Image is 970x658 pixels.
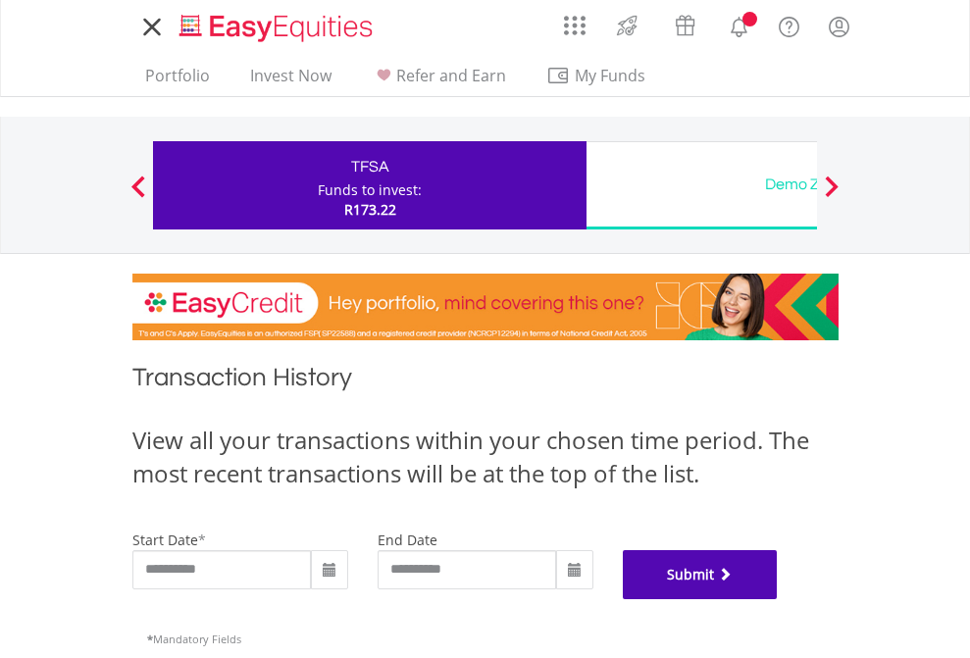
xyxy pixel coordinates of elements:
[344,200,396,219] span: R173.22
[147,632,241,646] span: Mandatory Fields
[132,274,839,340] img: EasyCredit Promotion Banner
[172,5,381,44] a: Home page
[623,550,778,599] button: Submit
[611,10,643,41] img: thrive-v2.svg
[132,424,839,491] div: View all your transactions within your chosen time period. The most recent transactions will be a...
[318,180,422,200] div: Funds to invest:
[132,360,839,404] h1: Transaction History
[714,5,764,44] a: Notifications
[242,66,339,96] a: Invest Now
[176,12,381,44] img: EasyEquities_Logo.png
[764,5,814,44] a: FAQ's and Support
[656,5,714,41] a: Vouchers
[546,63,675,88] span: My Funds
[378,531,437,549] label: end date
[137,66,218,96] a: Portfolio
[812,185,851,205] button: Next
[165,153,575,180] div: TFSA
[396,65,506,86] span: Refer and Earn
[814,5,864,48] a: My Profile
[364,66,514,96] a: Refer and Earn
[119,185,158,205] button: Previous
[132,531,198,549] label: start date
[669,10,701,41] img: vouchers-v2.svg
[564,15,586,36] img: grid-menu-icon.svg
[551,5,598,36] a: AppsGrid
